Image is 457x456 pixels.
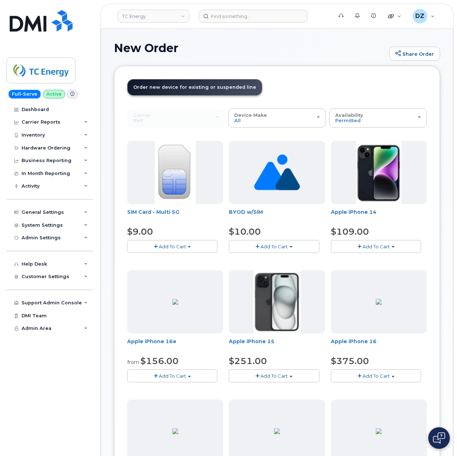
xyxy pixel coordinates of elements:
[127,369,217,382] button: Add To Cart
[376,299,382,305] img: 1AD8B381-DE28-42E7-8D9B-FF8D21CC6502.png
[363,244,390,249] span: Add To Cart
[389,47,440,61] a: Share Order
[335,112,363,118] span: Availability
[229,209,263,215] a: BYOD w/SIM
[127,208,223,223] div: SIM Card - Multi 5G
[329,109,427,127] button: Availability Permitted
[229,338,274,345] a: Apple iPhone 15
[331,209,377,215] a: Apple iPhone 14
[155,141,196,204] img: 00D627D4-43E9-49B7-A367-2C99342E128C.jpg
[127,338,223,352] div: Apple iPhone 16e
[172,299,178,305] img: BB80DA02-9C0E-4782-AB1B-B1D93CAC2204.png
[260,373,288,379] span: Add To Cart
[127,240,217,253] button: Add To Cart
[331,356,369,366] span: $375.00
[331,240,421,253] button: Add To Cart
[229,338,325,352] div: Apple iPhone 15
[229,356,267,366] span: $251.00
[229,208,325,223] div: BYOD w/SIM
[133,84,256,90] span: Order new device for existing or suspended line
[331,338,427,352] div: Apple iPhone 16
[140,356,179,366] span: $156.00
[234,112,267,118] span: Device Make
[127,338,176,345] a: Apple iPhone 16e
[229,240,319,253] button: Add To Cart
[331,369,421,382] button: Add To Cart
[376,428,382,434] img: 73A59963-EFD8-4598-881B-B96537DCB850.png
[356,141,402,204] img: iphone14.jpg
[433,432,445,444] img: Open chat
[114,42,386,54] h1: New Order
[229,369,319,382] button: Add To Cart
[274,428,280,434] img: CF3D4CB1-4C2B-41DB-9064-0F6C383BB129.png
[335,118,361,123] span: Permitted
[234,118,241,123] span: All
[331,226,369,237] span: $109.00
[229,226,261,237] span: $10.00
[331,338,377,345] a: Apple iPhone 16
[253,270,301,333] img: iphone15.jpg
[127,209,179,215] a: SIM Card - Multi 5G
[172,428,178,434] img: 701041B0-7858-4894-A21F-E352904D2A4C.png
[228,109,326,127] button: Device Make All
[363,373,390,379] span: Add To Cart
[254,141,300,204] img: no_image_found-2caef05468ed5679b831cfe6fc140e25e0c280774317ffc20a367ab7fd17291e.png
[127,359,139,365] small: from
[331,208,427,223] div: Apple iPhone 14
[260,244,288,249] span: Add To Cart
[159,244,186,249] span: Add To Cart
[127,226,153,237] span: $9.00
[159,373,186,379] span: Add To Cart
